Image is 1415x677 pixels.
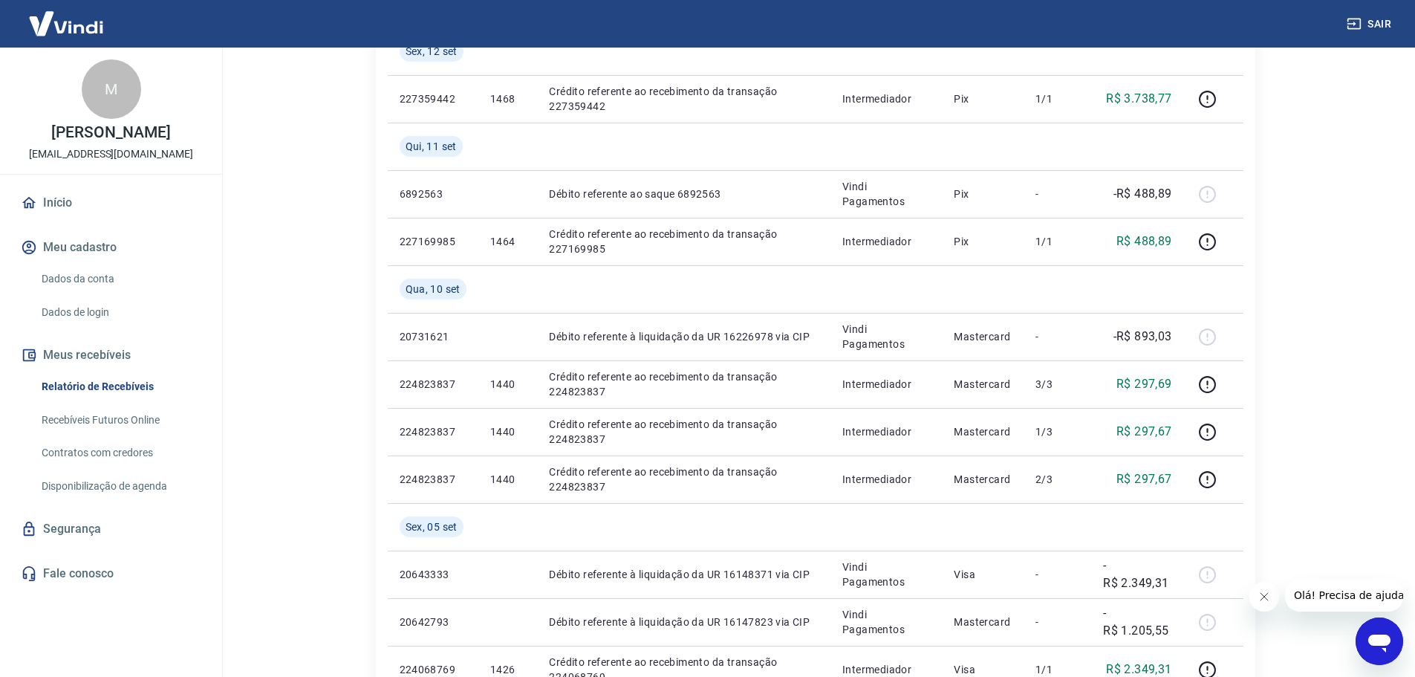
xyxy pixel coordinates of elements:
[1116,423,1172,441] p: R$ 297,67
[842,234,930,249] p: Intermediador
[549,417,819,447] p: Crédito referente ao recebimento da transação 224823837
[18,339,204,372] button: Meus recebíveis
[36,372,204,402] a: Relatório de Recebíveis
[842,472,930,487] p: Intermediador
[1113,328,1172,346] p: -R$ 893,03
[490,424,525,439] p: 1440
[400,234,466,249] p: 227169985
[406,519,458,534] span: Sex, 05 set
[954,187,1012,201] p: Pix
[400,424,466,439] p: 224823837
[954,329,1012,344] p: Mastercard
[842,91,930,106] p: Intermediador
[490,662,525,677] p: 1426
[400,329,466,344] p: 20731621
[29,146,193,162] p: [EMAIL_ADDRESS][DOMAIN_NAME]
[406,44,458,59] span: Sex, 12 set
[954,234,1012,249] p: Pix
[400,567,466,582] p: 20643333
[18,231,204,264] button: Meu cadastro
[1035,615,1079,629] p: -
[549,369,819,399] p: Crédito referente ao recebimento da transação 224823837
[1035,187,1079,201] p: -
[406,282,461,297] span: Qua, 10 set
[549,227,819,256] p: Crédito referente ao recebimento da transação 227169985
[18,557,204,590] a: Fale conosco
[1106,90,1171,108] p: R$ 3.738,77
[1035,91,1079,106] p: 1/1
[549,615,819,629] p: Débito referente à liquidação da UR 16147823 via CIP
[36,297,204,328] a: Dados de login
[18,1,114,46] img: Vindi
[1356,618,1403,665] iframe: Botão para abrir a janela de mensagens
[954,472,1012,487] p: Mastercard
[549,187,819,201] p: Débito referente ao saque 6892563
[1035,662,1079,677] p: 1/1
[18,513,204,545] a: Segurança
[36,471,204,502] a: Disponibilização de agenda
[18,187,204,219] a: Início
[842,607,930,637] p: Vindi Pagamentos
[1035,472,1079,487] p: 2/3
[51,125,170,140] p: [PERSON_NAME]
[954,424,1012,439] p: Mastercard
[400,377,466,392] p: 224823837
[954,567,1012,582] p: Visa
[490,234,525,249] p: 1464
[549,84,819,114] p: Crédito referente ao recebimento da transação 227359442
[842,424,930,439] p: Intermediador
[1116,470,1172,488] p: R$ 297,67
[36,264,204,294] a: Dados da conta
[400,662,466,677] p: 224068769
[1116,375,1172,393] p: R$ 297,69
[406,139,457,154] span: Qui, 11 set
[36,405,204,435] a: Recebíveis Futuros Online
[954,377,1012,392] p: Mastercard
[36,438,204,468] a: Contratos com credores
[1035,567,1079,582] p: -
[1113,185,1172,203] p: -R$ 488,89
[1285,579,1403,612] iframe: Mensagem da empresa
[400,472,466,487] p: 224823837
[842,377,930,392] p: Intermediador
[1035,377,1079,392] p: 3/3
[954,615,1012,629] p: Mastercard
[1103,604,1171,640] p: -R$ 1.205,55
[842,560,930,589] p: Vindi Pagamentos
[1249,582,1279,612] iframe: Fechar mensagem
[490,91,525,106] p: 1468
[1035,329,1079,344] p: -
[1103,557,1171,592] p: -R$ 2.349,31
[82,59,141,119] div: M
[9,10,125,22] span: Olá! Precisa de ajuda?
[549,464,819,494] p: Crédito referente ao recebimento da transação 224823837
[400,187,466,201] p: 6892563
[549,567,819,582] p: Débito referente à liquidação da UR 16148371 via CIP
[842,662,930,677] p: Intermediador
[1116,233,1172,250] p: R$ 488,89
[1035,234,1079,249] p: 1/1
[549,329,819,344] p: Débito referente à liquidação da UR 16226978 via CIP
[1344,10,1397,38] button: Sair
[954,662,1012,677] p: Visa
[842,322,930,352] p: Vindi Pagamentos
[490,377,525,392] p: 1440
[954,91,1012,106] p: Pix
[490,472,525,487] p: 1440
[842,179,930,209] p: Vindi Pagamentos
[1035,424,1079,439] p: 1/3
[400,615,466,629] p: 20642793
[400,91,466,106] p: 227359442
